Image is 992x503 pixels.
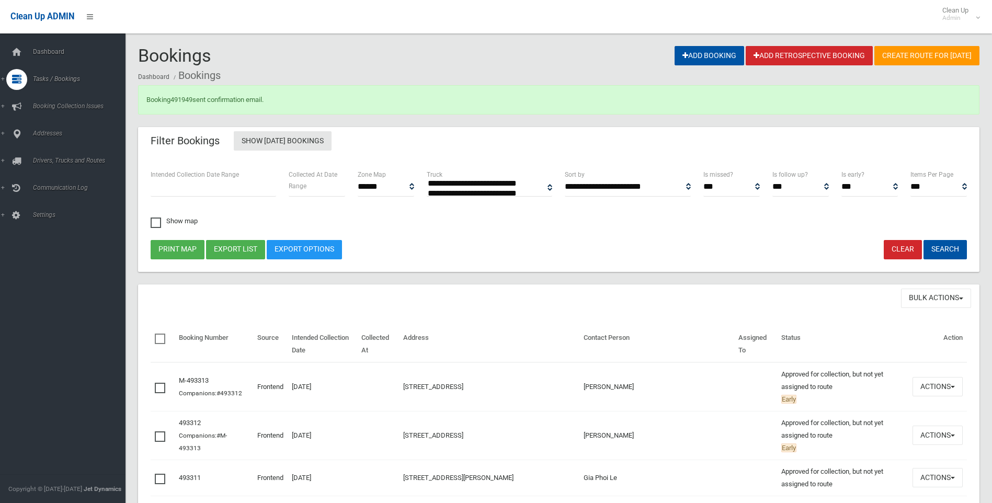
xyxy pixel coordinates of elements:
[288,411,357,460] td: [DATE]
[179,432,227,452] a: #M-493313
[427,169,442,180] label: Truck
[937,6,979,22] span: Clean Up
[403,474,514,482] a: [STREET_ADDRESS][PERSON_NAME]
[179,419,201,427] a: 493312
[138,73,169,81] a: Dashboard
[579,411,734,460] td: [PERSON_NAME]
[579,460,734,496] td: Gia Phoi Le
[179,432,227,452] small: Companions:
[30,184,133,191] span: Communication Log
[288,362,357,411] td: [DATE]
[30,48,133,55] span: Dashboard
[151,240,204,259] button: Print map
[138,45,211,66] span: Bookings
[913,468,963,487] button: Actions
[30,157,133,164] span: Drivers, Trucks and Routes
[30,102,133,110] span: Booking Collection Issues
[781,443,796,452] span: Early
[253,411,288,460] td: Frontend
[170,96,192,104] a: 491949
[777,460,908,496] td: Approved for collection, but not yet assigned to route
[171,66,221,85] li: Bookings
[179,390,244,397] small: Companions:
[234,131,332,151] a: Show [DATE] Bookings
[151,218,198,224] span: Show map
[288,460,357,496] td: [DATE]
[403,431,463,439] a: [STREET_ADDRESS]
[253,326,288,362] th: Source
[874,46,979,65] a: Create route for [DATE]
[206,240,265,259] button: Export list
[30,75,133,83] span: Tasks / Bookings
[30,130,133,137] span: Addresses
[253,362,288,411] td: Frontend
[84,485,121,493] strong: Jet Dynamics
[675,46,744,65] a: Add Booking
[403,383,463,391] a: [STREET_ADDRESS]
[179,376,209,384] a: M-493313
[288,326,357,362] th: Intended Collection Date
[216,390,242,397] a: #493312
[942,14,968,22] small: Admin
[913,377,963,396] button: Actions
[777,411,908,460] td: Approved for collection, but not yet assigned to route
[923,240,967,259] button: Search
[399,326,579,362] th: Address
[30,211,133,219] span: Settings
[901,289,971,308] button: Bulk Actions
[884,240,922,259] a: Clear
[579,326,734,362] th: Contact Person
[781,395,796,404] span: Early
[734,326,778,362] th: Assigned To
[10,12,74,21] span: Clean Up ADMIN
[138,85,979,115] div: Booking sent confirmation email.
[777,362,908,411] td: Approved for collection, but not yet assigned to route
[175,326,253,362] th: Booking Number
[357,326,400,362] th: Collected At
[746,46,873,65] a: Add Retrospective Booking
[267,240,342,259] a: Export Options
[777,326,908,362] th: Status
[908,326,967,362] th: Action
[138,131,232,151] header: Filter Bookings
[179,474,201,482] a: 493311
[8,485,82,493] span: Copyright © [DATE]-[DATE]
[579,362,734,411] td: [PERSON_NAME]
[913,426,963,445] button: Actions
[253,460,288,496] td: Frontend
